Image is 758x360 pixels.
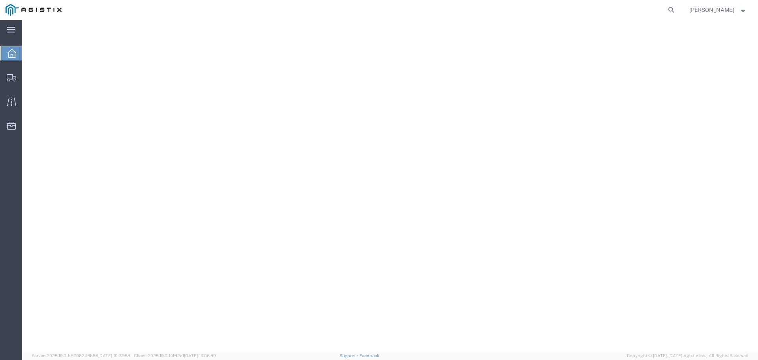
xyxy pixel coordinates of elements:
iframe: FS Legacy Container [22,20,758,352]
span: [DATE] 10:22:58 [98,353,130,358]
a: Support [340,353,359,358]
span: Client: 2025.19.0-1f462a1 [134,353,216,358]
span: Copyright © [DATE]-[DATE] Agistix Inc., All Rights Reserved [627,352,749,359]
a: Feedback [359,353,379,358]
button: [PERSON_NAME] [689,5,747,15]
span: Alexander Baetens [689,6,734,14]
img: logo [6,4,62,16]
span: [DATE] 10:06:59 [184,353,216,358]
span: Server: 2025.19.0-b9208248b56 [32,353,130,358]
